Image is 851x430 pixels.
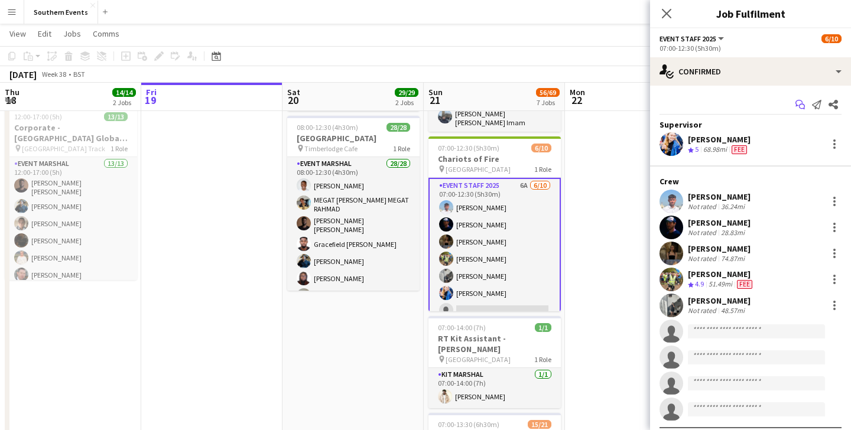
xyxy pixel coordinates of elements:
[393,144,410,153] span: 1 Role
[688,295,751,306] div: [PERSON_NAME]
[688,254,719,263] div: Not rated
[287,133,420,144] h3: [GEOGRAPHIC_DATA]
[3,93,20,107] span: 18
[5,87,20,97] span: Thu
[719,306,747,315] div: 48.57mi
[297,123,358,132] span: 08:00-12:30 (4h30m)
[287,116,420,291] app-job-card: 08:00-12:30 (4h30m)28/28[GEOGRAPHIC_DATA] Timberlodge Cafe1 RoleEvent Marshal28/2808:00-12:30 (4h...
[5,105,137,280] app-job-card: 12:00-17:00 (5h)13/13Corporate - [GEOGRAPHIC_DATA] Global 5k [GEOGRAPHIC_DATA] Track1 RoleEvent M...
[535,323,551,332] span: 1/1
[531,144,551,152] span: 6/10
[395,98,418,107] div: 2 Jobs
[695,145,699,154] span: 5
[59,26,86,41] a: Jobs
[650,57,851,86] div: Confirmed
[688,243,751,254] div: [PERSON_NAME]
[528,420,551,429] span: 15/21
[719,202,747,211] div: 36.24mi
[428,87,443,97] span: Sun
[446,355,511,364] span: [GEOGRAPHIC_DATA]
[446,165,511,174] span: [GEOGRAPHIC_DATA]
[112,88,136,97] span: 14/14
[33,26,56,41] a: Edit
[304,144,358,153] span: Timberlodge Cafe
[428,136,561,311] app-job-card: 07:00-12:30 (5h30m)6/10Chariots of Fire [GEOGRAPHIC_DATA]1 RoleEvent Staff 20256A6/1007:00-12:30 ...
[428,368,561,408] app-card-role: Kit Marshal1/107:00-14:00 (7h)[PERSON_NAME]
[9,69,37,80] div: [DATE]
[735,279,755,289] div: Crew has different fees then in role
[428,333,561,354] h3: RT Kit Assistant - [PERSON_NAME]
[688,306,719,315] div: Not rated
[395,88,418,97] span: 29/29
[104,112,128,121] span: 13/13
[732,145,747,154] span: Fee
[729,145,749,155] div: Crew has different fees then in role
[5,26,31,41] a: View
[701,145,729,155] div: 68.98mi
[695,279,704,288] span: 4.9
[287,87,300,97] span: Sat
[428,178,561,374] app-card-role: Event Staff 20256A6/1007:00-12:30 (5h30m)[PERSON_NAME][PERSON_NAME][PERSON_NAME][PERSON_NAME][PER...
[24,1,98,24] button: Southern Events
[22,144,105,153] span: [GEOGRAPHIC_DATA] Track
[438,420,499,429] span: 07:00-13:30 (6h30m)
[14,112,62,121] span: 12:00-17:00 (5h)
[39,70,69,79] span: Week 38
[737,280,752,289] span: Fee
[5,122,137,144] h3: Corporate - [GEOGRAPHIC_DATA] Global 5k
[660,44,842,53] div: 07:00-12:30 (5h30m)
[63,28,81,39] span: Jobs
[688,228,719,237] div: Not rated
[534,355,551,364] span: 1 Role
[113,98,135,107] div: 2 Jobs
[650,6,851,21] h3: Job Fulfilment
[568,93,585,107] span: 22
[650,119,851,130] div: Supervisor
[650,176,851,187] div: Crew
[438,144,499,152] span: 07:00-12:30 (5h30m)
[688,269,755,279] div: [PERSON_NAME]
[38,28,51,39] span: Edit
[821,34,842,43] span: 6/10
[428,316,561,408] app-job-card: 07:00-14:00 (7h)1/1RT Kit Assistant - [PERSON_NAME] [GEOGRAPHIC_DATA]1 RoleKit Marshal1/107:00-14...
[5,157,137,406] app-card-role: Event Marshal13/1312:00-17:00 (5h)[PERSON_NAME] [PERSON_NAME][PERSON_NAME][PERSON_NAME][PERSON_NA...
[536,88,560,97] span: 56/69
[386,123,410,132] span: 28/28
[438,323,486,332] span: 07:00-14:00 (7h)
[688,134,751,145] div: [PERSON_NAME]
[688,202,719,211] div: Not rated
[73,70,85,79] div: BST
[537,98,559,107] div: 7 Jobs
[719,254,747,263] div: 74.87mi
[146,87,157,97] span: Fri
[285,93,300,107] span: 20
[9,28,26,39] span: View
[93,28,119,39] span: Comms
[428,154,561,164] h3: Chariots of Fire
[719,228,747,237] div: 28.83mi
[144,93,157,107] span: 19
[660,34,716,43] span: Event Staff 2025
[88,26,124,41] a: Comms
[706,279,735,289] div: 51.49mi
[660,34,726,43] button: Event Staff 2025
[534,165,551,174] span: 1 Role
[688,217,751,228] div: [PERSON_NAME]
[570,87,585,97] span: Mon
[688,191,751,202] div: [PERSON_NAME]
[111,144,128,153] span: 1 Role
[427,93,443,107] span: 21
